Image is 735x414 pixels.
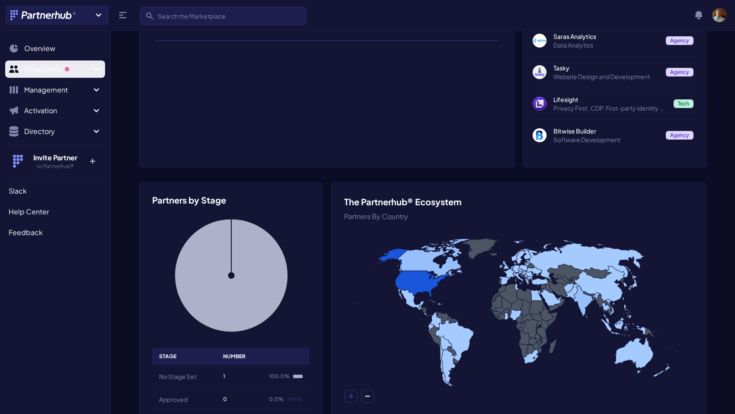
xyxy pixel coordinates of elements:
[216,348,262,365] th: Number
[140,7,306,25] input: Search the Marketplace
[553,41,659,49] p: Data Analytics
[24,43,55,54] span: Overview
[269,396,284,403] span: 0.0%
[533,95,697,112] a: Lifesight Lifesight Privacy First , CDP, First-party identity graph, Marketing Attribution, Marke...
[533,64,697,81] a: Tasky Tasky Website Design and Development Agency
[152,348,216,365] th: Stage
[666,68,693,76] span: Agency
[553,95,667,104] p: Lifesight
[9,186,27,196] span: Slack
[553,127,659,135] p: Bitwise Builder
[361,390,374,403] button: Zoom out
[344,212,408,221] span: Partners By Country
[27,163,83,170] h5: to Partnerhub®
[152,388,216,411] th: Approved
[533,127,697,144] a: Bitwise Builder Bitwise Builder Software Development Agency
[674,99,693,108] span: Tech
[10,10,77,20] img: Partnerhub® Logo
[553,72,659,81] p: Website Design and Development
[9,207,49,217] span: Help Center
[24,126,91,137] span: Directory
[553,104,667,112] p: Privacy First , CDP, First-party identity graph, Marketing Attribution, Marketing Mix Modelling, ...
[553,64,659,72] p: Tasky
[5,203,105,220] a: Help Center
[553,135,659,144] p: Software Development
[344,196,693,208] h3: The Partnerhub® Ecosystem
[5,61,105,78] button: Ecosystem
[5,182,105,200] a: Slack
[666,36,693,45] span: Agency
[5,40,105,57] a: Overview
[713,8,726,22] img: user photo
[24,105,91,116] span: Activation
[152,196,310,204] h3: Partners by Stage
[553,32,659,41] p: Saras Analytics
[533,34,546,48] img: Saras Analytics
[152,365,216,388] th: No Stage Set
[345,390,358,403] button: Zoom in
[24,85,91,95] span: Management
[5,81,105,99] button: Management
[216,365,262,388] td: 1
[27,153,83,163] h4: Invite Partner
[9,227,43,238] span: Feedback
[216,388,262,411] td: 0
[269,373,290,380] span: 100.0%
[666,131,693,140] span: Agency
[533,65,546,79] img: Tasky
[533,32,697,49] a: Saras Analytics Saras Analytics Data Analytics Agency
[533,97,546,111] img: Lifesight
[83,153,102,166] p: +
[5,123,105,140] button: Directory
[533,128,546,142] img: Bitwise Builder
[24,64,91,74] span: Ecosystem
[5,145,105,177] button: Invite Partner to Partnerhub® +
[5,224,105,241] a: Feedback
[5,102,105,119] button: Activation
